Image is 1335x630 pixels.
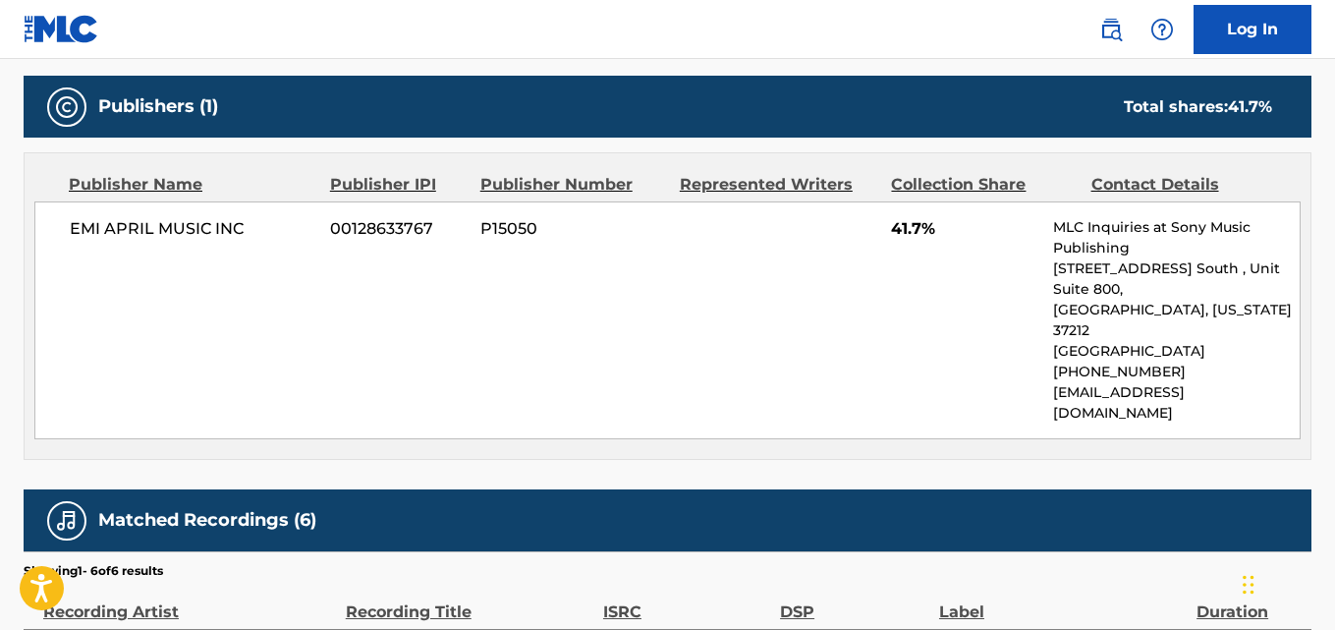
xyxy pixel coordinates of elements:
[1053,258,1300,300] p: [STREET_ADDRESS] South , Unit Suite 800,
[1091,173,1276,197] div: Contact Details
[480,217,665,241] span: P15050
[98,509,316,532] h5: Matched Recordings (6)
[24,562,163,580] p: Showing 1 - 6 of 6 results
[346,580,593,624] div: Recording Title
[70,217,315,241] span: EMI APRIL MUSIC INC
[680,173,877,197] div: Represented Writers
[780,580,929,624] div: DSP
[891,217,1038,241] span: 41.7%
[1053,217,1300,258] p: MLC Inquiries at Sony Music Publishing
[330,217,466,241] span: 00128633767
[55,95,79,119] img: Publishers
[43,580,336,624] div: Recording Artist
[1142,10,1182,49] div: Help
[330,173,466,197] div: Publisher IPI
[1237,536,1335,630] iframe: Chat Widget
[1124,95,1272,119] div: Total shares:
[98,95,218,118] h5: Publishers (1)
[1228,97,1272,116] span: 41.7 %
[480,173,665,197] div: Publisher Number
[1099,18,1123,41] img: search
[69,173,315,197] div: Publisher Name
[1243,555,1254,614] div: Drag
[939,580,1187,624] div: Label
[1053,300,1300,341] p: [GEOGRAPHIC_DATA], [US_STATE] 37212
[1091,10,1131,49] a: Public Search
[603,580,770,624] div: ISRC
[1053,341,1300,362] p: [GEOGRAPHIC_DATA]
[24,15,99,43] img: MLC Logo
[1196,580,1302,624] div: Duration
[1194,5,1311,54] a: Log In
[55,509,79,533] img: Matched Recordings
[891,173,1076,197] div: Collection Share
[1053,382,1300,424] p: [EMAIL_ADDRESS][DOMAIN_NAME]
[1150,18,1174,41] img: help
[1053,362,1300,382] p: [PHONE_NUMBER]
